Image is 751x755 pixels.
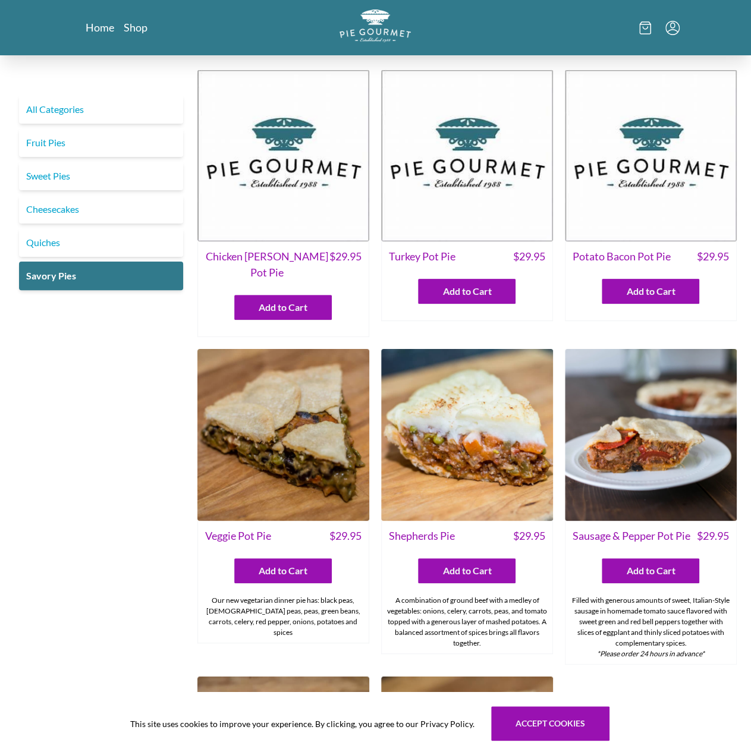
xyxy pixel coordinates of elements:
img: Turkey Pot Pie [381,70,553,241]
span: $ 29.95 [513,248,545,265]
img: logo [340,10,411,42]
button: Accept cookies [491,706,609,741]
button: Add to Cart [234,295,332,320]
span: Shepherds Pie [389,528,455,544]
img: Veggie Pot Pie [197,349,369,521]
span: $ 29.95 [329,528,362,544]
a: Sweet Pies [19,162,183,190]
span: Chicken [PERSON_NAME] Pot Pie [205,248,329,281]
a: Home [86,20,114,34]
span: Add to Cart [442,564,491,578]
button: Add to Cart [602,279,699,304]
button: Add to Cart [234,558,332,583]
span: $ 29.95 [697,528,729,544]
span: Add to Cart [442,284,491,298]
button: Menu [665,21,680,35]
a: Shop [124,20,147,34]
a: Quiches [19,228,183,257]
a: All Categories [19,95,183,124]
span: Potato Bacon Pot Pie [573,248,671,265]
span: Veggie Pot Pie [205,528,271,544]
span: Add to Cart [626,564,675,578]
span: $ 29.95 [513,528,545,544]
button: Add to Cart [602,558,699,583]
button: Add to Cart [418,279,516,304]
span: Add to Cart [259,564,307,578]
a: Cheesecakes [19,195,183,224]
a: Logo [340,10,411,46]
a: Fruit Pies [19,128,183,157]
img: Sausage & Pepper Pot Pie [565,349,737,521]
img: Chicken Curry Pot Pie [197,70,369,241]
span: Add to Cart [626,284,675,298]
span: Add to Cart [259,300,307,314]
span: $ 29.95 [329,248,362,281]
em: *Please order 24 hours in advance* [597,649,705,658]
div: Our new vegetarian dinner pie has: black peas, [DEMOGRAPHIC_DATA] peas, peas, green beans, carrot... [198,590,369,643]
img: Potato Bacon Pot Pie [565,70,737,241]
div: A combination of ground beef with a medley of vegetables: onions, celery, carrots, peas, and toma... [382,590,552,653]
button: Add to Cart [418,558,516,583]
a: Savory Pies [19,262,183,290]
span: $ 29.95 [697,248,729,265]
span: This site uses cookies to improve your experience. By clicking, you agree to our Privacy Policy. [130,718,475,730]
span: Turkey Pot Pie [389,248,455,265]
div: Filled with generous amounts of sweet, Italian-Style sausage in homemade tomato sauce flavored wi... [565,590,736,664]
img: Shepherds Pie [381,349,553,521]
span: Sausage & Pepper Pot Pie [573,528,690,544]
